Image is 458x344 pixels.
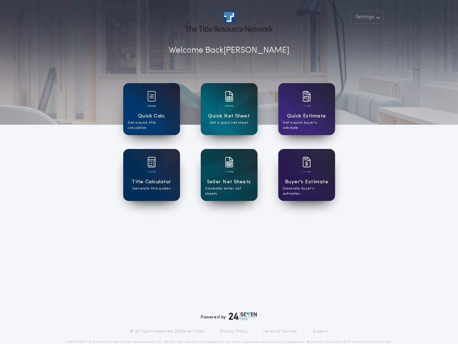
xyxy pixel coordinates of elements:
img: card icon [225,91,233,102]
button: Settings [351,11,384,24]
h1: Buyer's Estimate [285,178,328,186]
h1: Quick Net Sheet [208,112,250,120]
p: Generate buyer's estimates [283,186,330,196]
a: Privacy Policy [220,329,248,334]
h1: Seller Net Sheets [207,178,251,186]
h1: Quick Estimate [287,112,326,120]
a: card iconBuyer's EstimateGenerate buyer's estimates [278,149,335,201]
a: card iconQuick EstimateGet a quick buyer's estimate [278,83,335,135]
a: Support [313,329,328,334]
img: card icon [147,91,156,102]
a: card iconQuick CalcGet a quick title calculation [123,83,180,135]
a: Terms of Service [263,329,297,334]
h1: Quick Calc [138,112,165,120]
h1: Title Calculator [132,178,171,186]
img: card icon [225,157,233,167]
img: logo [229,312,257,320]
a: card iconTitle CalculatorGenerate title quotes [123,149,180,201]
p: Generate title quotes [133,186,170,191]
img: card icon [147,157,156,167]
p: © All rights reserved. 24|Seven Fees [130,329,205,334]
a: card iconSeller Net SheetsGenerate seller net sheets [201,149,258,201]
img: card icon [303,91,311,102]
p: Get a quick buyer's estimate [283,120,330,131]
a: card iconQuick Net SheetGet a quick net sheet [201,83,258,135]
img: account-logo [185,11,272,32]
p: Get a quick title calculation [128,120,175,131]
div: Powered by [201,312,257,320]
p: Generate seller net sheets [206,186,253,196]
p: Get a quick net sheet [210,120,248,125]
img: card icon [303,157,311,167]
p: Welcome Back [PERSON_NAME] [169,44,289,57]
